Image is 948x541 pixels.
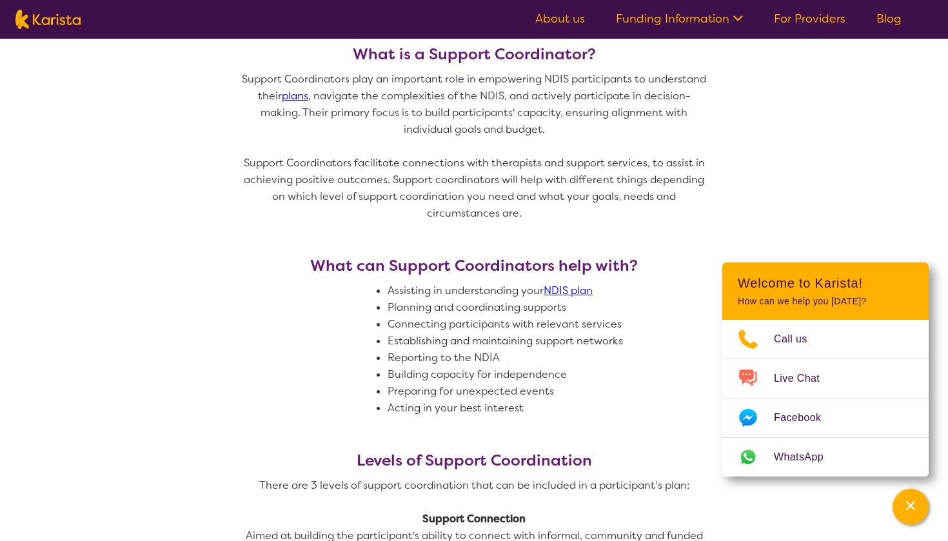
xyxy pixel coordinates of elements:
p: How can we help you [DATE]? [738,296,913,307]
a: About us [535,11,585,26]
ul: Choose channel [722,320,929,477]
a: NDIS plan [544,284,593,297]
a: Funding Information [616,11,743,26]
strong: Support Connection [422,512,526,526]
button: Channel Menu [893,489,929,525]
a: plans [282,89,308,103]
li: Planning and coordinating supports [388,299,715,316]
span: WhatsApp [774,448,839,467]
h3: Levels of Support Coordination [242,451,706,469]
span: Live Chat [774,369,835,388]
li: Assisting in understanding your [388,282,715,299]
a: For Providers [774,11,845,26]
p: Support Coordinators play an important role in empowering NDIS participants to understand their ,... [242,71,706,138]
li: Preparing for unexpected events [388,383,715,400]
p: There are 3 levels of support coordination that can be included in a participant’s plan: [242,477,706,494]
li: Acting in your best interest [388,400,715,417]
li: Building capacity for independence [388,366,715,383]
a: Blog [876,11,902,26]
li: Connecting participants with relevant services [388,316,715,333]
a: Web link opens in a new tab. [722,438,929,477]
p: Support Coordinators facilitate connections with therapists and support services, to assist in ac... [242,155,706,222]
span: Call us [774,330,823,349]
h3: What is a Support Coordinator? [242,45,706,63]
li: Establishing and maintaining support networks [388,333,715,349]
img: Karista logo [15,10,81,29]
h2: Welcome to Karista! [738,275,913,291]
h3: What can Support Coordinators help with? [310,257,638,275]
li: Reporting to the NDIA [388,349,715,366]
div: Channel Menu [722,262,929,477]
span: Facebook [774,408,836,428]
